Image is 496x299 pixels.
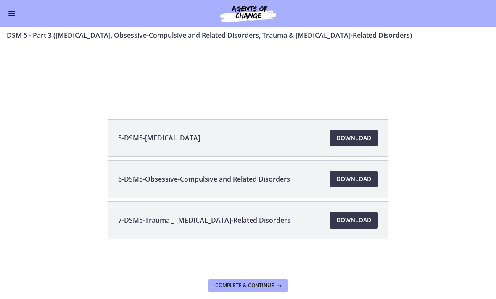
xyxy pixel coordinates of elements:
a: Download [330,130,378,146]
span: 7-DSM5-Trauma _ [MEDICAL_DATA]-Related Disorders [118,215,290,225]
button: Complete & continue [208,279,288,292]
h3: DSM 5 - Part 3 ([MEDICAL_DATA], Obsessive-Compulsive and Related Disorders, Trauma & [MEDICAL_DAT... [7,30,479,40]
span: Download [336,215,371,225]
button: Enable menu [7,8,17,18]
button: Tap for sound [330,5,403,21]
a: Download [330,171,378,187]
a: Download [330,212,378,229]
span: Download [336,133,371,143]
span: 6-DSM5-Obsessive-Compulsive and Related Disorders [118,174,290,184]
span: Complete & continue [215,282,274,289]
span: 5-DSM5-[MEDICAL_DATA] [118,133,200,143]
span: Tap for sound [331,8,388,17]
span: Download [336,174,371,184]
img: Agents of Change Social Work Test Prep [198,3,298,23]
